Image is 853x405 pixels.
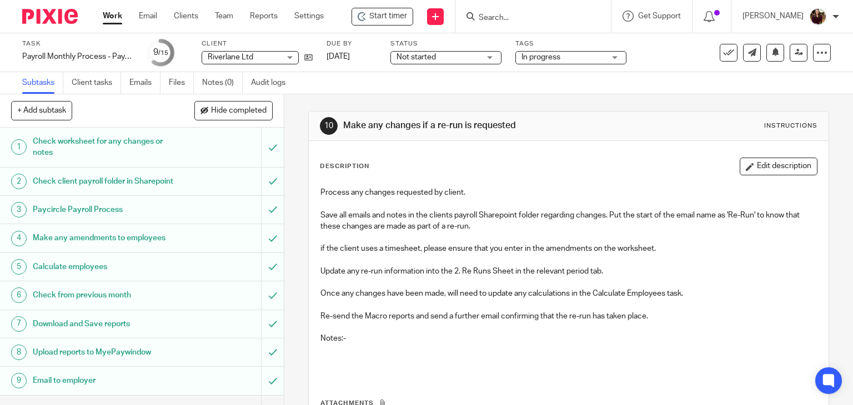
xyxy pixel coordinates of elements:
p: Update any re-run information into the 2. Re Runs Sheet in the relevant period tab. [320,266,817,277]
p: Description [320,162,369,171]
h1: Calculate employees [33,259,178,275]
div: 1 [11,139,27,155]
span: Not started [397,53,436,61]
a: Reports [250,11,278,22]
a: Emails [129,72,160,94]
p: Save all emails and notes in the clients payroll Sharepoint folder regarding changes. Put the sta... [320,210,817,232]
div: 4 [11,231,27,246]
span: Hide completed [211,107,267,115]
img: MaxAcc_Sep21_ElliDeanPhoto_030.jpg [809,8,827,26]
span: Get Support [638,12,681,20]
label: Status [390,39,501,48]
label: Client [202,39,313,48]
h1: Email to employer [33,372,178,389]
p: Notes:- [320,333,817,344]
button: Edit description [740,158,817,175]
div: 9 [153,46,168,59]
div: 6 [11,287,27,303]
h1: Paycircle Payroll Process [33,201,178,218]
label: Tags [515,39,626,48]
h1: Upload reports to MyePaywindow [33,344,178,361]
p: [PERSON_NAME] [742,11,804,22]
div: 8 [11,345,27,360]
h1: Check from previous month [33,287,178,303]
div: 2 [11,174,27,189]
button: Hide completed [194,101,273,120]
a: Email [139,11,157,22]
a: Subtasks [22,72,63,94]
div: Riverlane Ltd - Payroll Monthly Process - Paycircle [352,8,413,26]
h1: Download and Save reports [33,316,178,332]
div: 10 [320,117,338,135]
p: Process any changes requested by client. [320,187,817,198]
a: Clients [174,11,198,22]
a: Audit logs [251,72,294,94]
h1: Check client payroll folder in Sharepoint [33,173,178,190]
span: [DATE] [327,53,350,60]
a: Settings [294,11,324,22]
a: Client tasks [72,72,121,94]
label: Due by [327,39,377,48]
label: Task [22,39,133,48]
a: Files [169,72,194,94]
div: 5 [11,259,27,275]
span: Riverlane Ltd [208,53,253,61]
p: if the client uses a timesheet, please ensure that you enter in the amendments on the worksheet. [320,243,817,254]
h1: Make any amendments to employees [33,230,178,246]
span: In progress [521,53,560,61]
input: Search [478,13,578,23]
p: Once any changes have been made, will need to update any calculations in the Calculate Employees ... [320,288,817,299]
a: Work [103,11,122,22]
h1: Make any changes if a re-run is requested [343,120,592,131]
div: 7 [11,316,27,332]
div: Instructions [764,121,817,130]
small: /15 [158,50,168,56]
div: 3 [11,202,27,217]
a: Team [215,11,233,22]
h1: Check worksheet for any changes or notes [33,133,178,161]
span: Start timer [369,11,407,22]
p: Re-send the Macro reports and send a further email confirming that the re-run has taken place. [320,311,817,322]
div: Payroll Monthly Process - Paycircle [22,51,133,62]
button: + Add subtask [11,101,72,120]
div: 9 [11,373,27,388]
img: Pixie [22,9,78,24]
a: Notes (0) [202,72,243,94]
